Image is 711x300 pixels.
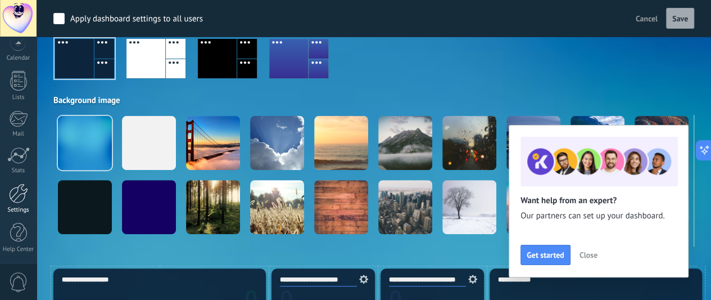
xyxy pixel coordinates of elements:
span: Get started [527,251,564,259]
h2: Want help from an expert? [520,195,677,206]
div: Apply dashboard settings to all users [70,14,203,25]
div: Mail [2,131,35,138]
span: Our partners can set up your dashboard. [520,211,677,222]
div: Stats [2,167,35,174]
span: Save [672,15,688,23]
div: Background image [53,95,694,106]
div: Settings [2,207,35,214]
div: Calendar [2,55,35,62]
span: Close [579,251,597,259]
span: Cancel [636,14,658,24]
button: Save [666,8,694,29]
button: Get started [520,245,570,265]
button: Close [574,247,603,263]
button: Cancel [631,10,662,27]
div: Lists [2,94,35,101]
div: Help Center [2,246,35,253]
